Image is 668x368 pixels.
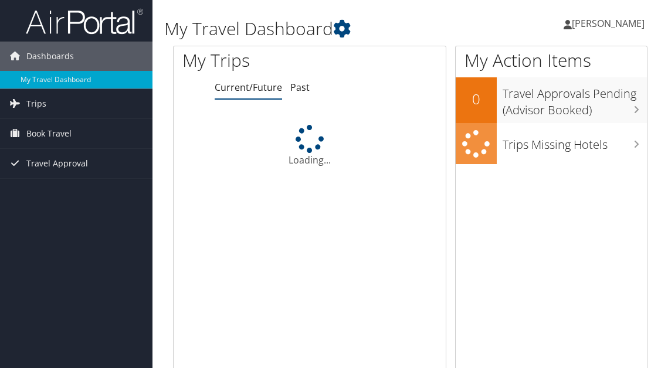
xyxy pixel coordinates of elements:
h2: 0 [456,89,497,109]
span: Book Travel [26,119,72,148]
a: 0Travel Approvals Pending (Advisor Booked) [456,77,647,122]
img: airportal-logo.png [26,8,143,35]
span: Travel Approval [26,149,88,178]
h1: My Trips [182,48,323,73]
h1: My Action Items [456,48,647,73]
span: Trips [26,89,46,118]
a: Past [290,81,310,94]
a: Current/Future [215,81,282,94]
a: Trips Missing Hotels [456,123,647,165]
span: [PERSON_NAME] [572,17,645,30]
div: Loading... [174,125,446,167]
span: Dashboards [26,42,74,71]
a: [PERSON_NAME] [564,6,656,41]
h3: Trips Missing Hotels [503,131,647,153]
h3: Travel Approvals Pending (Advisor Booked) [503,80,647,118]
h1: My Travel Dashboard [164,16,492,41]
